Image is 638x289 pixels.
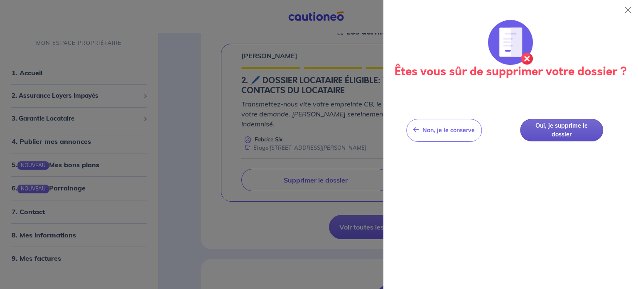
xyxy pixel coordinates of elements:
[422,126,475,134] span: Non, je le conserve
[393,65,628,79] h3: Êtes vous sûr de supprimer votre dossier ?
[520,119,603,142] button: Oui, je supprime le dossier
[488,20,533,65] img: illu_annulation_contrat.svg
[406,119,482,142] button: Non, je le conserve
[621,3,635,17] button: Close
